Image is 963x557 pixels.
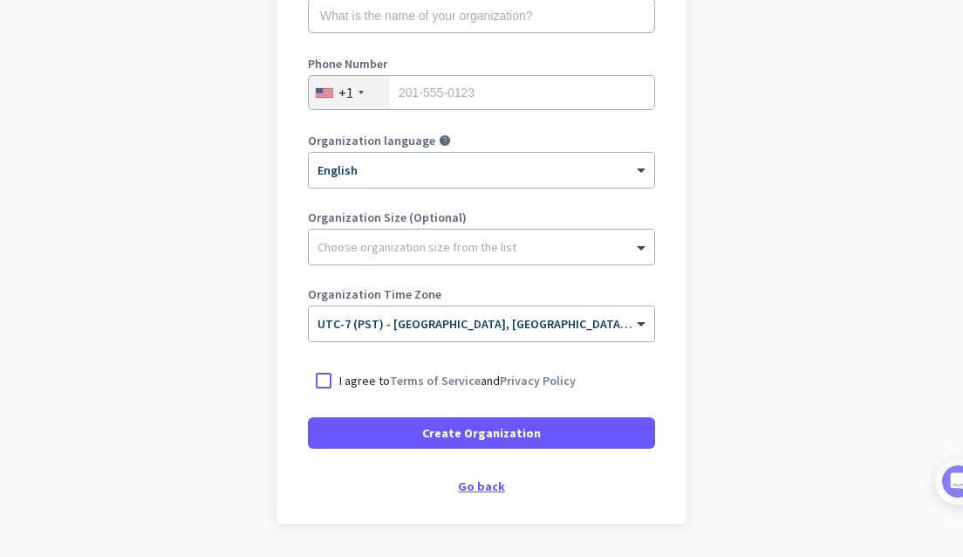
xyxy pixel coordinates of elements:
i: help [439,134,451,147]
label: Organization Size (Optional) [308,211,655,223]
input: 201-555-0123 [308,75,655,110]
button: Create Organization [308,417,655,449]
div: +1 [338,84,353,101]
label: Organization language [308,134,435,147]
a: Privacy Policy [500,373,576,389]
p: I agree to and [339,372,576,389]
label: Phone Number [308,58,655,70]
span: Create Organization [422,424,541,442]
div: Go back [308,480,655,492]
a: Terms of Service [390,373,481,389]
label: Organization Time Zone [308,288,655,300]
